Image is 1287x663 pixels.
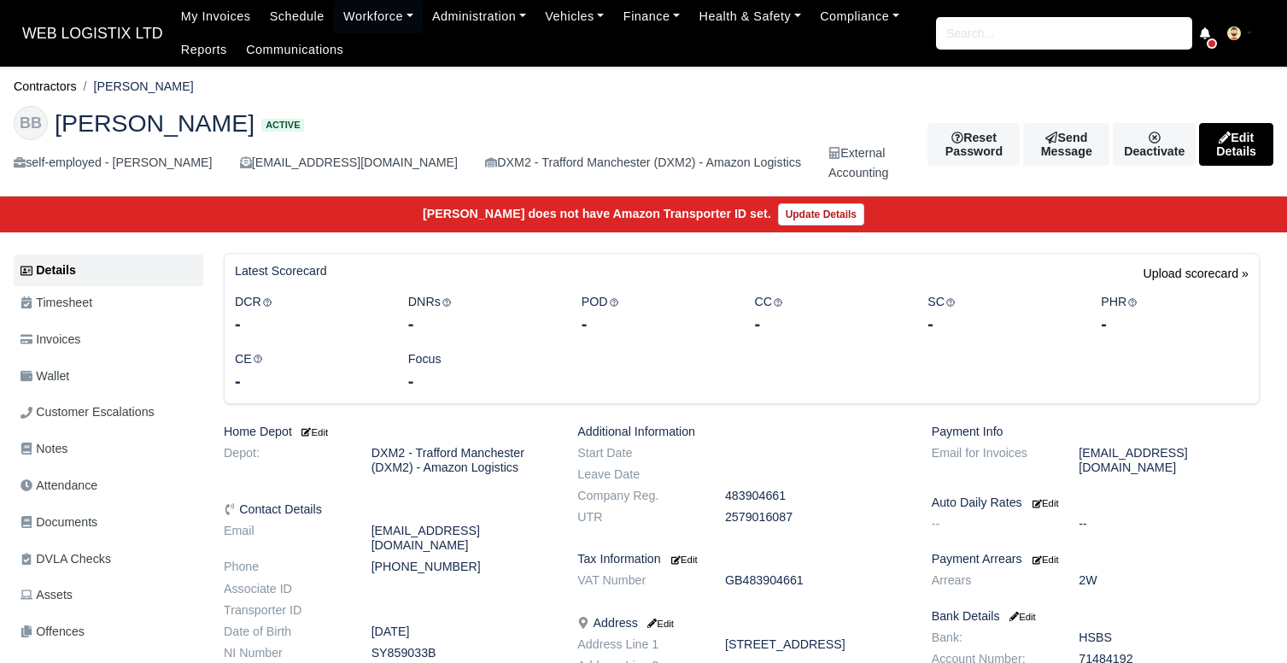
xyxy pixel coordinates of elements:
[172,33,237,67] a: Reports
[14,286,203,320] a: Timesheet
[828,144,888,183] div: External Accounting
[565,446,712,461] dt: Start Date
[1033,554,1059,565] small: Edit
[919,446,1067,475] dt: Email for Invoices
[1101,312,1249,336] div: -
[712,573,919,588] dd: GB483904661
[359,524,565,553] dd: [EMAIL_ADDRESS][DOMAIN_NAME]
[20,293,92,313] span: Timesheet
[211,646,359,660] dt: NI Number
[1029,496,1059,509] a: Edit
[55,111,254,135] span: [PERSON_NAME]
[14,79,77,93] a: Contractors
[1066,517,1272,531] dd: --
[577,616,905,631] h6: Address
[932,609,1260,624] h6: Bank Details
[712,510,919,525] dd: 2579016087
[485,153,801,173] div: DXM2 - Trafford Manchester (DXM2) - Amazon Logistics
[645,619,674,629] small: Edit
[927,312,1075,336] div: -
[395,349,569,393] div: Focus
[211,446,359,475] dt: Depot:
[14,17,172,50] a: WEB LOGISTIX LTD
[224,502,552,517] h6: Contact Details
[1144,264,1249,292] a: Upload scorecard »
[14,396,203,429] a: Customer Escalations
[359,560,565,574] dd: [PHONE_NUMBER]
[14,543,203,576] a: DVLA Checks
[20,439,67,459] span: Notes
[932,496,1260,510] h6: Auto Daily Rates
[14,106,48,140] div: BB
[20,585,73,605] span: Assets
[359,446,565,475] dd: DXM2 - Trafford Manchester (DXM2) - Amazon Logistics
[569,292,742,336] div: POD
[359,625,565,639] dd: [DATE]
[565,489,712,503] dt: Company Reg.
[1066,573,1272,588] dd: 2W
[1033,498,1059,508] small: Edit
[1066,631,1272,645] dd: HSBS
[20,513,97,532] span: Documents
[222,292,395,336] div: DCR
[395,292,569,336] div: DNRs
[1088,292,1261,336] div: PHR
[20,476,97,496] span: Attendance
[14,360,203,393] a: Wallet
[14,578,203,612] a: Assets
[565,637,712,652] dt: Address Line 1
[668,552,698,566] a: Edit
[211,524,359,553] dt: Email
[645,616,674,630] a: Edit
[14,323,203,356] a: Invoices
[20,622,85,642] span: Offences
[14,615,203,648] a: Offences
[1007,609,1036,623] a: Edit
[77,77,194,97] li: [PERSON_NAME]
[577,425,905,439] h6: Additional Information
[14,506,203,539] a: Documents
[222,349,395,393] div: CE
[14,16,172,50] span: WEB LOGISTIX LTD
[235,312,383,336] div: -
[712,489,919,503] dd: 483904661
[582,312,729,336] div: -
[1023,123,1109,166] a: Send Message
[1007,612,1036,622] small: Edit
[211,625,359,639] dt: Date of Birth
[919,517,1067,531] dt: --
[224,425,552,439] h6: Home Depot
[261,119,304,132] span: Active
[299,425,328,438] a: Edit
[565,573,712,588] dt: VAT Number
[299,427,328,437] small: Edit
[671,554,698,565] small: Edit
[20,330,80,349] span: Invoices
[712,637,919,652] dd: [STREET_ADDRESS]
[919,573,1067,588] dt: Arrears
[778,203,864,226] a: Update Details
[14,255,203,286] a: Details
[408,312,556,336] div: -
[915,292,1088,336] div: SC
[14,469,203,502] a: Attendance
[1029,552,1059,566] a: Edit
[211,582,359,596] dt: Associate ID
[20,367,69,386] span: Wallet
[14,153,213,173] div: self-employed - [PERSON_NAME]
[211,560,359,574] dt: Phone
[754,312,902,336] div: -
[936,17,1192,50] input: Search...
[927,123,1020,166] button: Reset Password
[237,33,354,67] a: Communications
[932,552,1260,566] h6: Payment Arrears
[565,467,712,482] dt: Leave Date
[919,631,1067,645] dt: Bank:
[932,425,1260,439] h6: Payment Info
[1113,123,1196,166] a: Deactivate
[20,402,155,422] span: Customer Escalations
[565,510,712,525] dt: UTR
[1066,446,1272,475] dd: [EMAIL_ADDRESS][DOMAIN_NAME]
[741,292,915,336] div: CC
